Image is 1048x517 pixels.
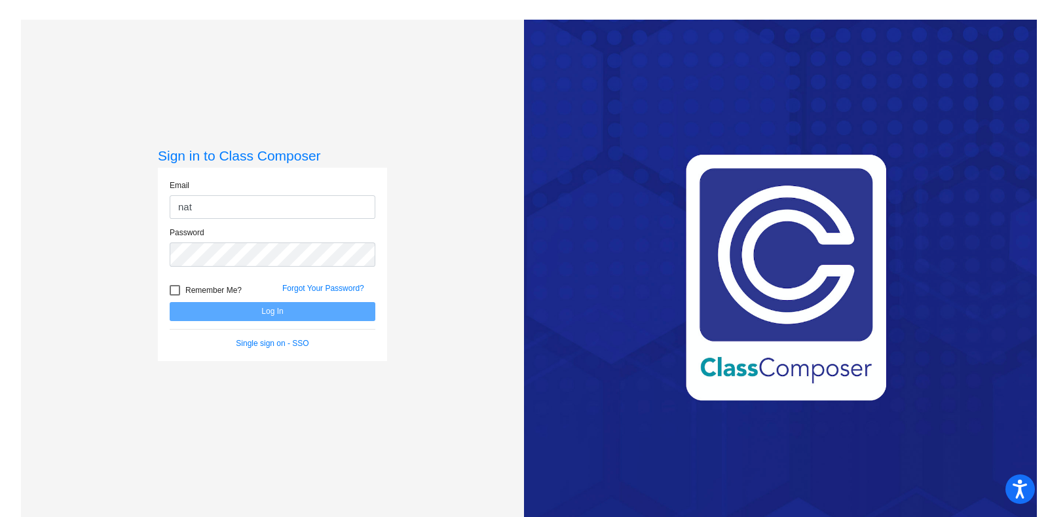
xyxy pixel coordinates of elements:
[185,282,242,298] span: Remember Me?
[170,302,375,321] button: Log In
[170,180,189,191] label: Email
[158,147,387,164] h3: Sign in to Class Composer
[236,339,309,348] a: Single sign on - SSO
[282,284,364,293] a: Forgot Your Password?
[170,227,204,239] label: Password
